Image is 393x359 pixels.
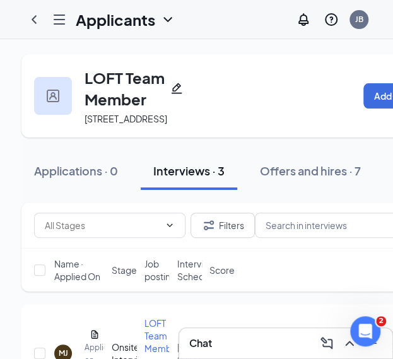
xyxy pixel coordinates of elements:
[34,163,118,179] div: Applications · 0
[376,316,386,326] span: 2
[52,12,67,27] svg: Hamburger
[144,317,180,354] span: LOFT Team Member
[170,82,183,95] svg: Pencil
[342,336,357,351] svg: ChevronUp
[153,163,225,179] div: Interviews · 3
[189,336,212,350] h3: Chat
[47,90,59,102] img: user icon
[144,257,176,283] span: Job posting
[59,348,68,358] div: MJ
[260,163,361,179] div: Offers and hires · 7
[317,333,337,353] button: ComposeMessage
[85,67,165,110] h3: LOFT Team Member
[191,213,255,238] button: Filter Filters
[160,12,175,27] svg: ChevronDown
[90,329,100,339] svg: Document
[350,316,380,346] iframe: Intercom live chat
[319,336,334,351] svg: ComposeMessage
[324,12,339,27] svg: QuestionInfo
[45,218,160,232] input: All Stages
[201,218,216,233] svg: Filter
[85,113,167,124] span: [STREET_ADDRESS]
[112,264,137,276] span: Stage
[296,12,311,27] svg: Notifications
[209,264,235,276] span: Score
[339,333,360,353] button: ChevronUp
[355,14,363,25] div: JB
[26,12,42,27] svg: ChevronLeft
[54,257,104,283] span: Name · Applied On
[76,9,155,30] h1: Applicants
[177,257,216,283] span: Interview Schedule
[165,220,175,230] svg: ChevronDown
